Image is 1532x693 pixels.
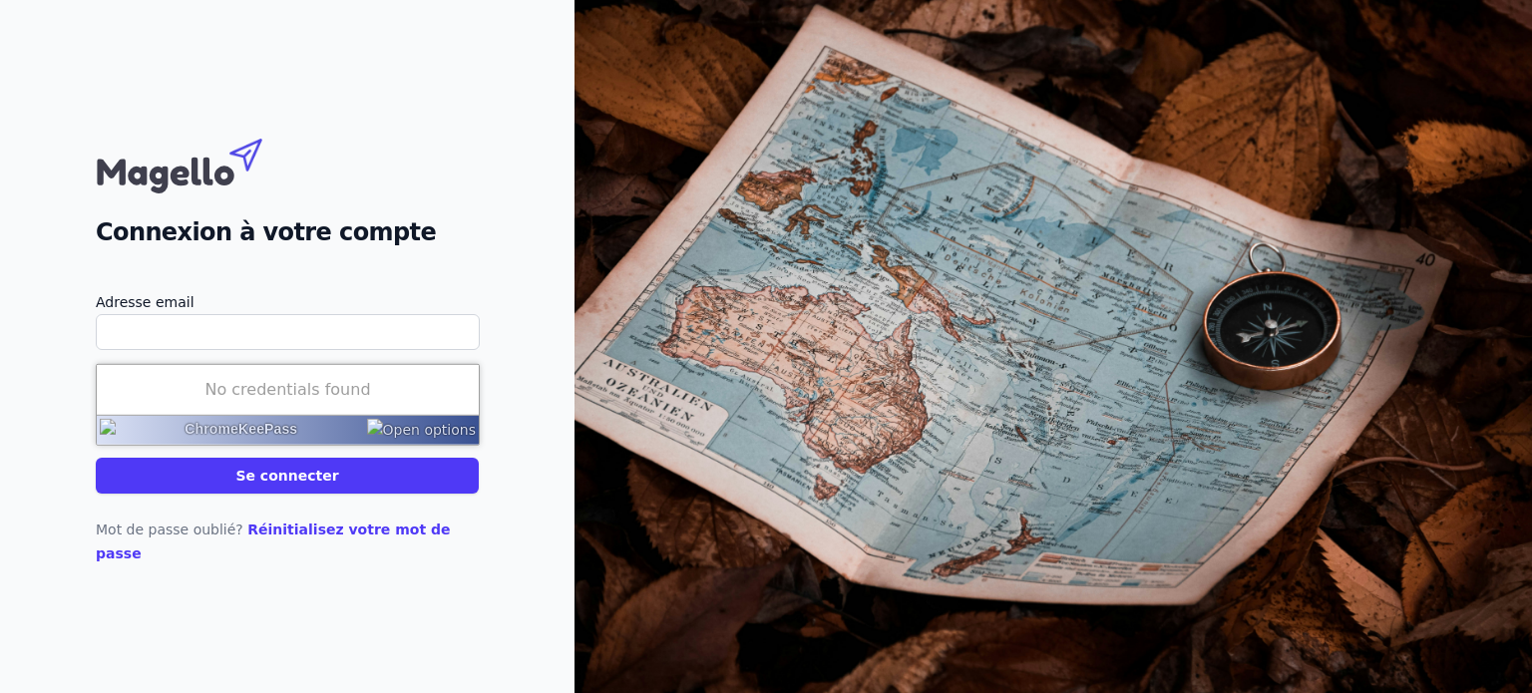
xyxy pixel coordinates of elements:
[96,214,479,250] h2: Connexion à votre compte
[367,419,476,442] img: Open options
[96,290,479,314] label: Adresse email
[96,458,479,494] button: Se connecter
[100,419,116,442] img: icon48.png
[96,129,305,198] img: Magello
[96,518,479,565] p: Mot de passe oublié?
[96,521,451,561] a: Réinitialisez votre mot de passe
[185,419,297,442] div: ChromeKeePass
[97,365,479,415] div: No credentials found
